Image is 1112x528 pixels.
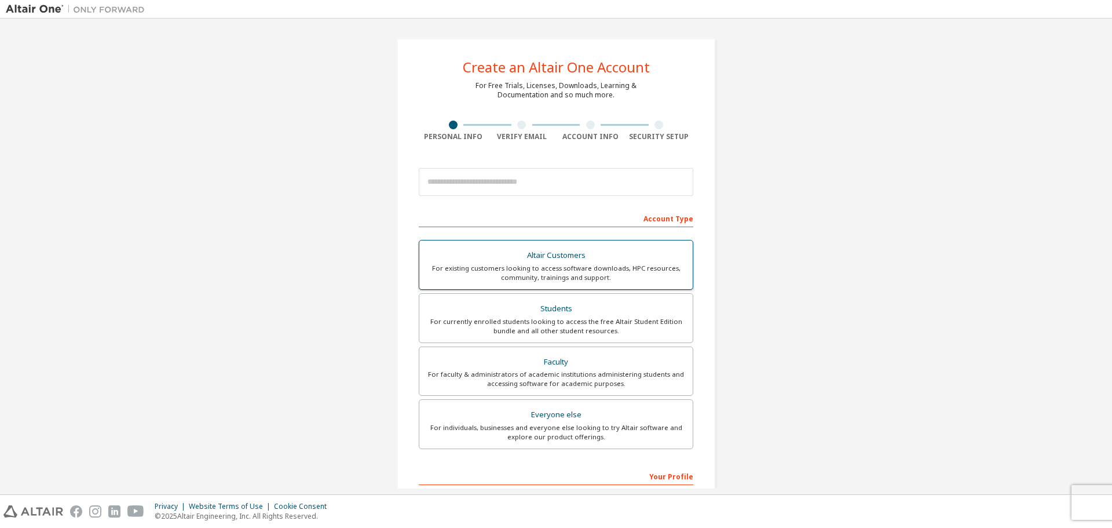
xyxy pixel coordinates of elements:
[6,3,151,15] img: Altair One
[108,505,120,518] img: linkedin.svg
[274,502,334,511] div: Cookie Consent
[127,505,144,518] img: youtube.svg
[70,505,82,518] img: facebook.svg
[426,370,686,388] div: For faculty & administrators of academic institutions administering students and accessing softwa...
[189,502,274,511] div: Website Terms of Use
[625,132,694,141] div: Security Setup
[426,247,686,264] div: Altair Customers
[89,505,101,518] img: instagram.svg
[419,467,693,485] div: Your Profile
[426,301,686,317] div: Students
[426,264,686,282] div: For existing customers looking to access software downloads, HPC resources, community, trainings ...
[475,81,637,100] div: For Free Trials, Licenses, Downloads, Learning & Documentation and so much more.
[426,317,686,336] div: For currently enrolled students looking to access the free Altair Student Edition bundle and all ...
[463,60,650,74] div: Create an Altair One Account
[419,132,488,141] div: Personal Info
[426,354,686,370] div: Faculty
[426,407,686,423] div: Everyone else
[556,132,625,141] div: Account Info
[3,505,63,518] img: altair_logo.svg
[426,423,686,442] div: For individuals, businesses and everyone else looking to try Altair software and explore our prod...
[155,502,189,511] div: Privacy
[488,132,557,141] div: Verify Email
[419,209,693,227] div: Account Type
[155,511,334,521] p: © 2025 Altair Engineering, Inc. All Rights Reserved.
